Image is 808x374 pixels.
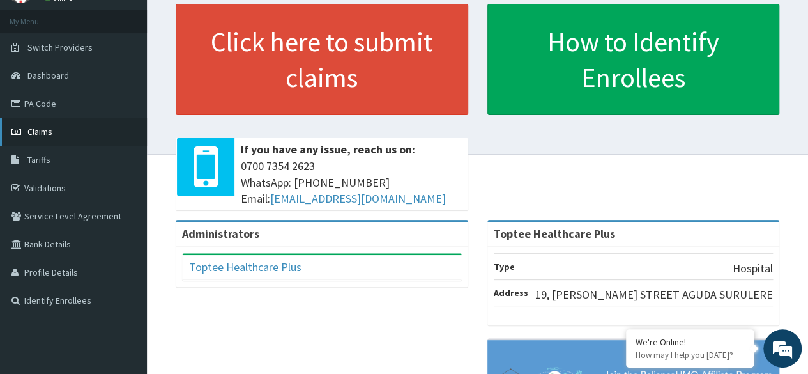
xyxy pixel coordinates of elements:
[241,158,462,207] span: 0700 7354 2623 WhatsApp: [PHONE_NUMBER] Email:
[241,142,415,157] b: If you have any issue, reach us on:
[487,4,780,115] a: How to Identify Enrollees
[27,154,50,166] span: Tariffs
[27,70,69,81] span: Dashboard
[27,42,93,53] span: Switch Providers
[270,191,446,206] a: [EMAIL_ADDRESS][DOMAIN_NAME]
[189,260,301,274] a: Toptee Healthcare Plus
[733,260,773,277] p: Hospital
[176,4,468,115] a: Click here to submit claims
[535,286,773,303] p: 19, [PERSON_NAME] STREET AGUDA SURULERE
[494,226,615,241] strong: Toptee Healthcare Plus
[182,226,259,241] b: Administrators
[636,336,744,348] div: We're Online!
[27,126,52,137] span: Claims
[494,287,528,299] b: Address
[494,261,515,272] b: Type
[636,350,744,361] p: How may I help you today?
